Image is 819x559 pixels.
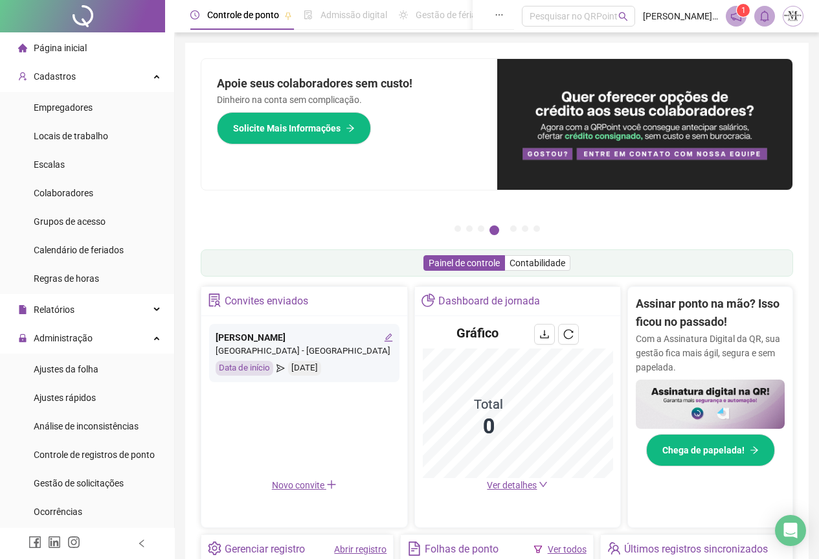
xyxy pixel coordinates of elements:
img: banner%2Fa8ee1423-cce5-4ffa-a127-5a2d429cc7d8.png [497,59,793,190]
span: linkedin [48,536,61,549]
span: notification [730,10,742,22]
span: Relatórios [34,304,74,315]
span: file [18,305,27,314]
div: [GEOGRAPHIC_DATA] - [GEOGRAPHIC_DATA] [216,345,393,358]
span: Gestão de férias [416,10,481,20]
div: [DATE] [288,361,321,376]
span: send [276,361,285,376]
span: Administração [34,333,93,343]
sup: 1 [737,4,750,17]
span: Admissão digital [320,10,387,20]
a: Ver detalhes down [487,480,548,490]
span: file-done [304,10,313,19]
button: 1 [454,225,461,232]
span: user-add [18,72,27,81]
span: edit [384,333,393,342]
span: Solicite Mais Informações [233,121,341,135]
span: Empregadores [34,102,93,113]
span: search [618,12,628,21]
span: team [607,542,621,555]
span: [PERSON_NAME] - TRANSMARTINS [643,9,718,23]
span: pushpin [284,12,292,19]
span: facebook [28,536,41,549]
button: 3 [478,225,484,232]
span: Calendário de feriados [34,245,124,255]
img: 67331 [783,6,803,26]
button: Solicite Mais Informações [217,112,371,144]
h2: Assinar ponto na mão? Isso ficou no passado! [636,295,785,332]
span: setting [208,542,221,555]
span: arrow-right [750,446,759,455]
span: Chega de papelada! [662,443,745,457]
span: instagram [67,536,80,549]
a: Abrir registro [334,544,387,554]
span: Gestão de solicitações [34,478,124,488]
span: Ajustes da folha [34,364,98,374]
span: arrow-right [346,124,355,133]
span: download [539,329,550,339]
span: pie-chart [421,293,435,307]
span: clock-circle [190,10,199,19]
span: Página inicial [34,43,87,53]
span: reload [563,329,574,339]
button: 2 [466,225,473,232]
span: sun [399,10,408,19]
span: Locais de trabalho [34,131,108,141]
button: Chega de papelada! [646,434,775,466]
span: Análise de inconsistências [34,421,139,431]
span: down [539,480,548,489]
span: Cadastros [34,71,76,82]
div: Open Intercom Messenger [775,515,806,546]
span: Controle de ponto [207,10,279,20]
span: left [137,539,146,548]
span: bell [759,10,770,22]
span: Ocorrências [34,507,82,517]
span: Escalas [34,159,65,170]
span: home [18,43,27,52]
span: Grupos de acesso [34,216,106,227]
span: lock [18,334,27,343]
div: Data de início [216,361,273,376]
div: Convites enviados [225,290,308,312]
div: Dashboard de jornada [438,290,540,312]
button: 5 [510,225,517,232]
a: Ver todos [548,544,587,554]
span: plus [326,479,337,490]
span: file-text [407,542,421,555]
h2: Apoie seus colaboradores sem custo! [217,74,482,93]
p: Dinheiro na conta sem complicação. [217,93,482,107]
span: Novo convite [272,480,337,490]
span: ellipsis [495,10,504,19]
span: Colaboradores [34,188,93,198]
span: solution [208,293,221,307]
span: Regras de horas [34,273,99,284]
img: banner%2F02c71560-61a6-44d4-94b9-c8ab97240462.png [636,380,785,429]
h4: Gráfico [456,324,499,342]
span: Controle de registros de ponto [34,450,155,460]
p: Com a Assinatura Digital da QR, sua gestão fica mais ágil, segura e sem papelada. [636,332,785,374]
span: Ver detalhes [487,480,537,490]
span: Contabilidade [510,258,565,268]
div: [PERSON_NAME] [216,330,393,345]
span: Painel de controle [429,258,500,268]
button: 6 [522,225,528,232]
button: 7 [533,225,540,232]
span: filter [533,545,543,554]
button: 4 [489,225,499,235]
span: Ajustes rápidos [34,393,96,403]
span: 1 [741,6,746,15]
